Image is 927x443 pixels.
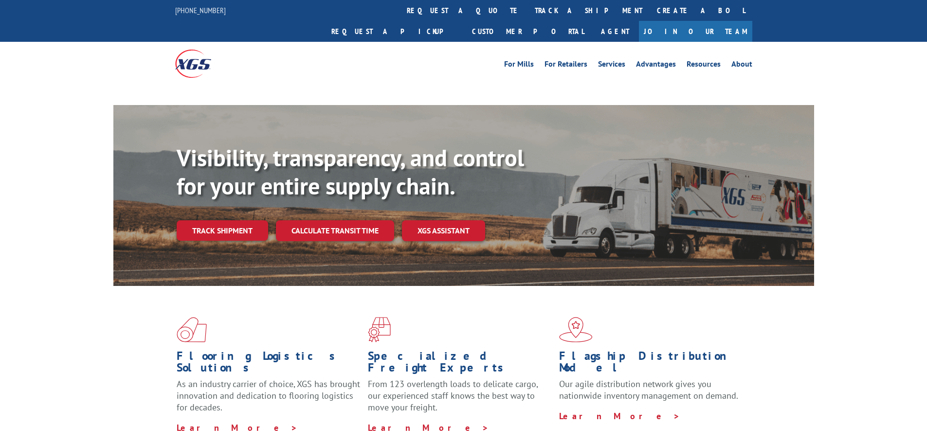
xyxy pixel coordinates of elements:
[368,422,489,433] a: Learn More >
[177,220,268,241] a: Track shipment
[591,21,639,42] a: Agent
[639,21,752,42] a: Join Our Team
[175,5,226,15] a: [PHONE_NUMBER]
[324,21,465,42] a: Request a pickup
[731,60,752,71] a: About
[177,378,360,413] span: As an industry carrier of choice, XGS has brought innovation and dedication to flooring logistics...
[368,317,391,342] img: xgs-icon-focused-on-flooring-red
[545,60,587,71] a: For Retailers
[598,60,625,71] a: Services
[177,317,207,342] img: xgs-icon-total-supply-chain-intelligence-red
[368,350,552,378] h1: Specialized Freight Experts
[559,378,738,401] span: Our agile distribution network gives you nationwide inventory management on demand.
[559,410,680,422] a: Learn More >
[177,142,524,201] b: Visibility, transparency, and control for your entire supply chain.
[368,378,552,422] p: From 123 overlength loads to delicate cargo, our experienced staff knows the best way to move you...
[687,60,721,71] a: Resources
[177,422,298,433] a: Learn More >
[276,220,394,241] a: Calculate transit time
[465,21,591,42] a: Customer Portal
[504,60,534,71] a: For Mills
[402,220,485,241] a: XGS ASSISTANT
[177,350,361,378] h1: Flooring Logistics Solutions
[559,317,593,342] img: xgs-icon-flagship-distribution-model-red
[559,350,743,378] h1: Flagship Distribution Model
[636,60,676,71] a: Advantages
